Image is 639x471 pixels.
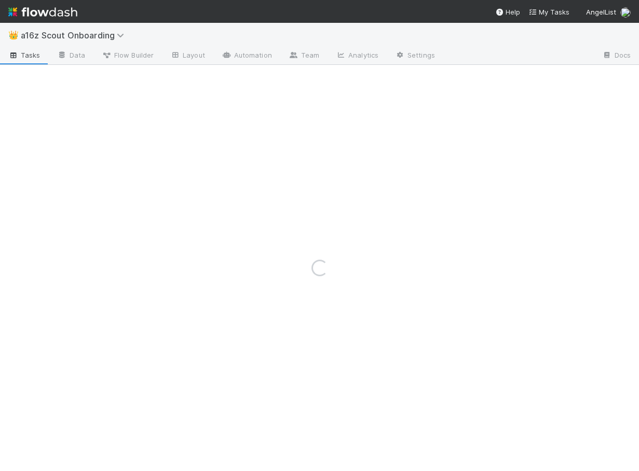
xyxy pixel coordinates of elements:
a: Automation [213,48,280,64]
a: Settings [387,48,443,64]
span: Flow Builder [102,50,154,60]
img: logo-inverted-e16ddd16eac7371096b0.svg [8,3,77,21]
a: My Tasks [528,7,569,17]
div: Help [495,7,520,17]
a: Flow Builder [93,48,162,64]
span: 👑 [8,31,19,39]
img: avatar_6daca87a-2c2e-4848-8ddb-62067031c24f.png [620,7,631,18]
a: Layout [162,48,213,64]
a: Team [280,48,328,64]
span: AngelList [586,8,616,16]
span: Tasks [8,50,40,60]
a: Docs [594,48,639,64]
span: a16z Scout Onboarding [21,30,129,41]
a: Data [49,48,93,64]
a: Analytics [328,48,387,64]
span: My Tasks [528,8,569,16]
